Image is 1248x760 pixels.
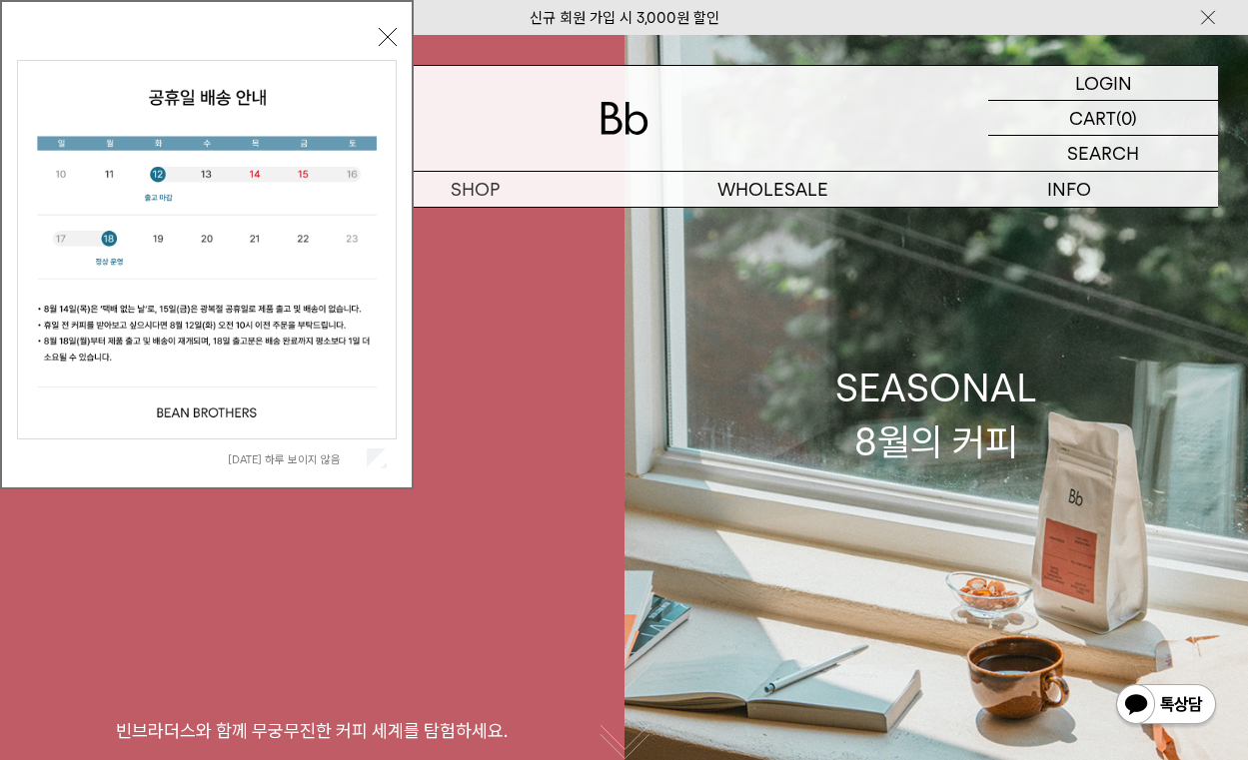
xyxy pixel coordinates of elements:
[624,172,921,207] p: WHOLESALE
[530,9,719,27] a: 신규 회원 가입 시 3,000원 할인
[1116,101,1137,135] p: (0)
[921,172,1218,207] p: INFO
[18,61,396,438] img: cb63d4bbb2e6550c365f227fdc69b27f_113810.jpg
[1075,66,1132,100] p: LOGIN
[1114,682,1218,730] img: 카카오톡 채널 1:1 채팅 버튼
[601,102,648,135] img: 로고
[988,66,1218,101] a: LOGIN
[1069,101,1116,135] p: CART
[988,101,1218,136] a: CART (0)
[835,362,1037,467] div: SEASONAL 8월의 커피
[1067,136,1139,171] p: SEARCH
[228,452,363,466] label: [DATE] 하루 보이지 않음
[327,172,624,207] a: SHOP
[379,28,397,46] button: 닫기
